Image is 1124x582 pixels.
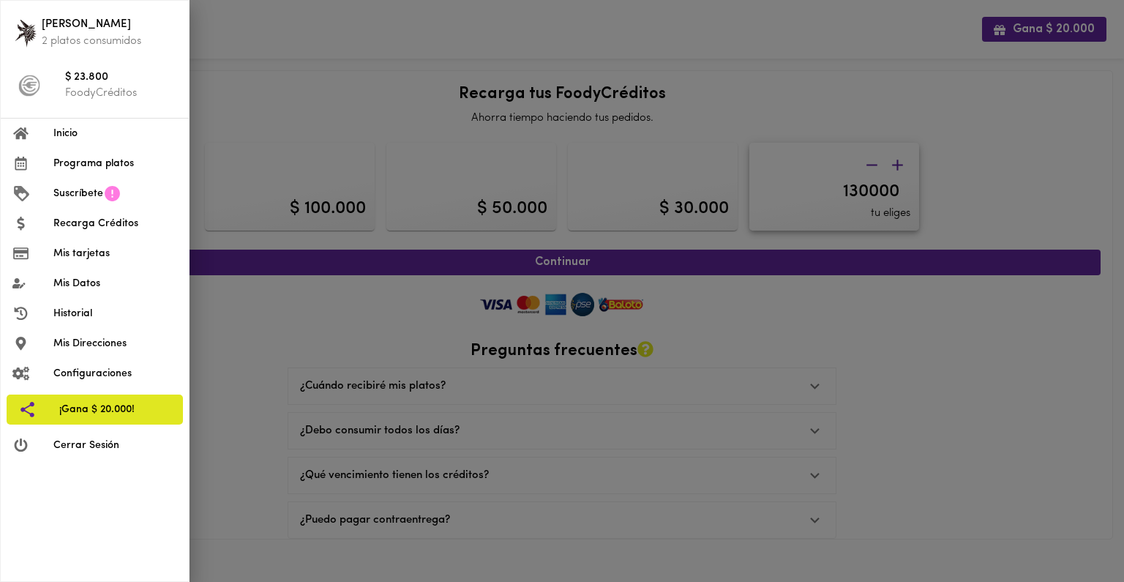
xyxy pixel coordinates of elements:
[53,276,177,291] span: Mis Datos
[53,246,177,261] span: Mis tarjetas
[1039,497,1109,567] iframe: Messagebird Livechat Widget
[18,75,40,97] img: foody-creditos-black.png
[42,34,177,49] p: 2 platos consumidos
[53,186,103,201] span: Suscríbete
[53,336,177,351] span: Mis Direcciones
[53,156,177,171] span: Programa platos
[53,306,177,321] span: Historial
[42,17,177,34] span: [PERSON_NAME]
[53,216,177,231] span: Recarga Créditos
[53,366,177,381] span: Configuraciones
[59,402,171,417] span: ¡Gana $ 20.000!
[65,86,177,101] p: FoodyCréditos
[53,438,177,453] span: Cerrar Sesión
[65,70,177,86] span: $ 23.800
[53,126,177,141] span: Inicio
